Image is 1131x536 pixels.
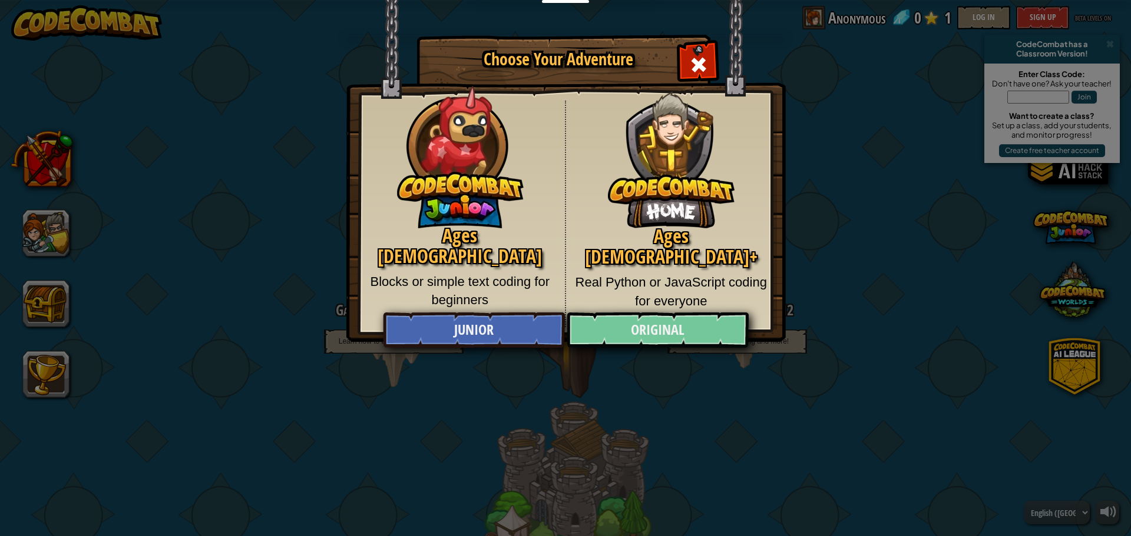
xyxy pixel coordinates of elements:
p: Real Python or JavaScript coding for everyone [575,273,768,310]
h1: Choose Your Adventure [438,51,679,69]
div: Close modal [680,45,717,82]
h2: Ages [DEMOGRAPHIC_DATA]+ [575,226,768,267]
h2: Ages [DEMOGRAPHIC_DATA] [364,225,556,267]
a: Junior [383,312,564,348]
img: CodeCombat Junior hero character [397,78,524,228]
a: Original [567,312,748,348]
p: Blocks or simple text coding for beginners [364,272,556,309]
img: CodeCombat Original hero character [608,74,735,228]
